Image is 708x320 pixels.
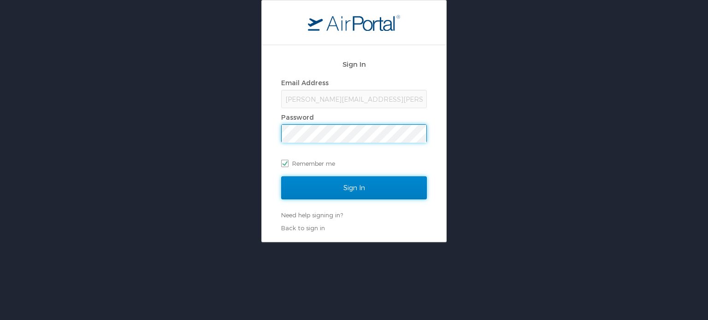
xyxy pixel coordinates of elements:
a: Back to sign in [281,224,325,232]
label: Remember me [281,157,427,170]
a: Need help signing in? [281,211,343,219]
label: Password [281,113,314,121]
img: logo [308,14,400,31]
h2: Sign In [281,59,427,70]
input: Sign In [281,176,427,199]
label: Email Address [281,79,329,87]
